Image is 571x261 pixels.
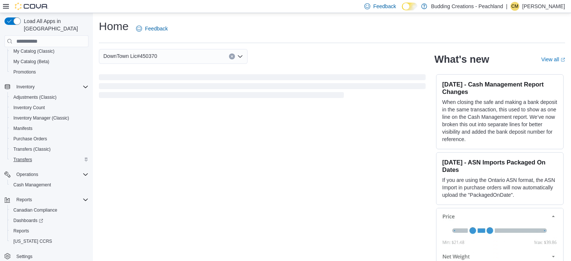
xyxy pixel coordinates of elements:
[522,2,565,11] p: [PERSON_NAME]
[13,136,47,142] span: Purchase Orders
[10,180,88,189] span: Cash Management
[442,98,557,143] p: When closing the safe and making a bank deposit in the same transaction, this used to show as one...
[7,215,91,226] a: Dashboards
[10,103,48,112] a: Inventory Count
[373,3,396,10] span: Feedback
[10,237,55,246] a: [US_STATE] CCRS
[506,2,507,11] p: |
[442,176,557,199] p: If you are using the Ontario ASN format, the ASN Import in purchase orders will now automatically...
[103,52,157,61] span: DownTown Lic#450370
[13,157,32,163] span: Transfers
[7,236,91,247] button: [US_STATE] CCRS
[10,134,88,143] span: Purchase Orders
[7,113,91,123] button: Inventory Manager (Classic)
[10,103,88,112] span: Inventory Count
[13,146,51,152] span: Transfers (Classic)
[13,252,88,261] span: Settings
[13,105,45,111] span: Inventory Count
[10,47,58,56] a: My Catalog (Classic)
[7,205,91,215] button: Canadian Compliance
[10,124,35,133] a: Manifests
[13,115,69,121] span: Inventory Manager (Classic)
[16,172,38,177] span: Operations
[510,2,519,11] div: Chris Manolescu
[13,238,52,244] span: [US_STATE] CCRS
[13,82,38,91] button: Inventory
[21,17,88,32] span: Load All Apps in [GEOGRAPHIC_DATA]
[13,94,57,100] span: Adjustments (Classic)
[7,67,91,77] button: Promotions
[10,93,88,102] span: Adjustments (Classic)
[10,237,88,246] span: Washington CCRS
[7,92,91,102] button: Adjustments (Classic)
[13,170,88,179] span: Operations
[13,182,51,188] span: Cash Management
[229,53,235,59] button: Clear input
[1,169,91,180] button: Operations
[10,68,39,76] a: Promotions
[133,21,171,36] a: Feedback
[16,197,32,203] span: Reports
[237,53,243,59] button: Open list of options
[7,154,91,165] button: Transfers
[7,56,91,67] button: My Catalog (Beta)
[13,69,36,75] span: Promotions
[431,2,503,11] p: Budding Creations - Peachland
[13,170,41,179] button: Operations
[10,134,50,143] a: Purchase Orders
[13,228,29,234] span: Reports
[7,134,91,144] button: Purchase Orders
[99,19,129,34] h1: Home
[13,59,49,65] span: My Catalog (Beta)
[10,124,88,133] span: Manifests
[10,155,35,164] a: Transfers
[7,102,91,113] button: Inventory Count
[10,145,54,154] a: Transfers (Classic)
[7,144,91,154] button: Transfers (Classic)
[7,226,91,236] button: Reports
[10,114,88,123] span: Inventory Manager (Classic)
[10,145,88,154] span: Transfers (Classic)
[15,3,48,10] img: Cova
[13,195,35,204] button: Reports
[512,2,519,11] span: CM
[7,123,91,134] button: Manifests
[16,84,35,90] span: Inventory
[10,47,88,56] span: My Catalog (Classic)
[99,76,426,99] span: Loading
[13,48,55,54] span: My Catalog (Classic)
[13,252,35,261] a: Settings
[13,195,88,204] span: Reports
[13,82,88,91] span: Inventory
[402,3,417,10] input: Dark Mode
[442,81,557,95] h3: [DATE] - Cash Management Report Changes
[10,68,88,76] span: Promotions
[10,206,60,215] a: Canadian Compliance
[10,155,88,164] span: Transfers
[561,58,565,62] svg: External link
[10,57,88,66] span: My Catalog (Beta)
[13,125,32,131] span: Manifests
[7,46,91,56] button: My Catalog (Classic)
[10,180,54,189] a: Cash Management
[1,195,91,205] button: Reports
[435,53,489,65] h2: What's new
[145,25,168,32] span: Feedback
[10,93,59,102] a: Adjustments (Classic)
[16,254,32,260] span: Settings
[13,218,43,224] span: Dashboards
[10,216,88,225] span: Dashboards
[13,207,57,213] span: Canadian Compliance
[10,216,46,225] a: Dashboards
[442,159,557,173] h3: [DATE] - ASN Imports Packaged On Dates
[541,56,565,62] a: View allExternal link
[10,226,32,235] a: Reports
[10,226,88,235] span: Reports
[1,82,91,92] button: Inventory
[10,114,72,123] a: Inventory Manager (Classic)
[10,206,88,215] span: Canadian Compliance
[10,57,52,66] a: My Catalog (Beta)
[7,180,91,190] button: Cash Management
